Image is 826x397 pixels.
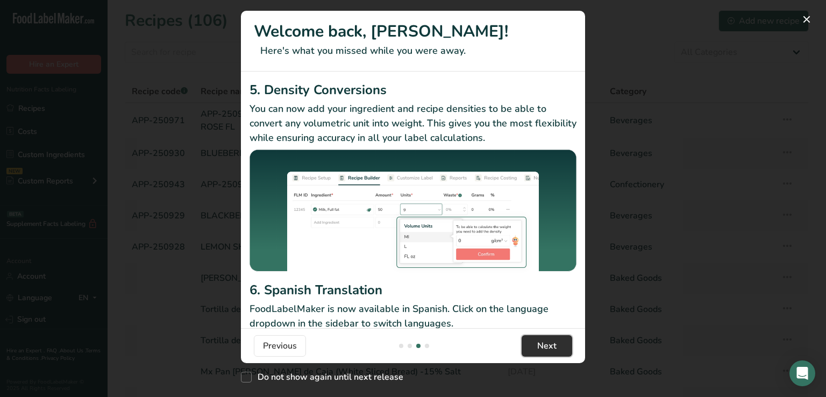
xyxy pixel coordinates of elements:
[537,339,557,352] span: Next
[254,44,572,58] p: Here's what you missed while you were away.
[522,335,572,357] button: Next
[252,372,403,382] span: Do not show again until next release
[263,339,297,352] span: Previous
[250,280,576,300] h2: 6. Spanish Translation
[250,302,576,331] p: FoodLabelMaker is now available in Spanish. Click on the language dropdown in the sidebar to swit...
[254,19,572,44] h1: Welcome back, [PERSON_NAME]!
[250,80,576,100] h2: 5. Density Conversions
[250,150,576,277] img: Density Conversions
[254,335,306,357] button: Previous
[250,102,576,145] p: You can now add your ingredient and recipe densities to be able to convert any volumetric unit in...
[789,360,815,386] div: Open Intercom Messenger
